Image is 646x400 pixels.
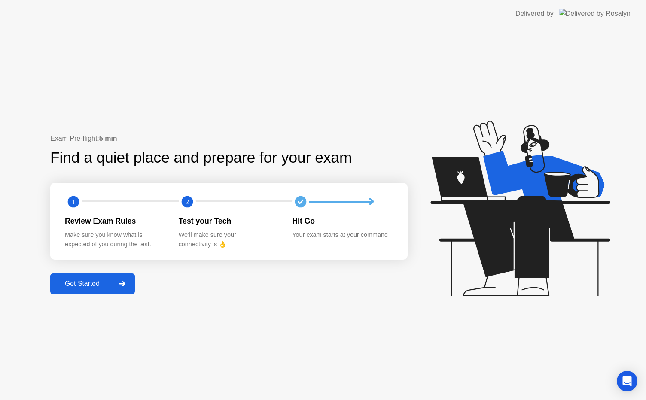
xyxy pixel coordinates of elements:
[617,371,637,391] div: Open Intercom Messenger
[515,9,554,19] div: Delivered by
[72,198,75,206] text: 1
[179,215,279,227] div: Test your Tech
[292,215,392,227] div: Hit Go
[186,198,189,206] text: 2
[50,273,135,294] button: Get Started
[559,9,631,18] img: Delivered by Rosalyn
[179,230,279,249] div: We’ll make sure your connectivity is 👌
[50,146,353,169] div: Find a quiet place and prepare for your exam
[99,135,117,142] b: 5 min
[65,230,165,249] div: Make sure you know what is expected of you during the test.
[53,280,112,288] div: Get Started
[65,215,165,227] div: Review Exam Rules
[292,230,392,240] div: Your exam starts at your command
[50,133,408,144] div: Exam Pre-flight:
